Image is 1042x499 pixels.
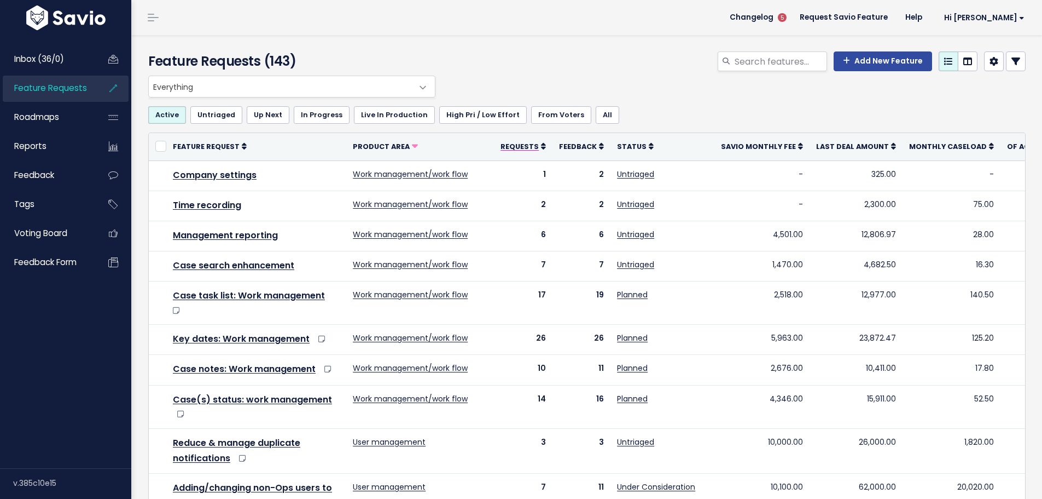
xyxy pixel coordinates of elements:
a: Work management/work flow [353,169,468,180]
td: 2,300.00 [810,191,903,221]
a: Feedback form [3,250,91,275]
a: User management [353,481,426,492]
a: Work management/work flow [353,229,468,240]
td: 10 [494,355,552,385]
a: Savio Monthly Fee [721,141,803,152]
a: Feedback [3,163,91,188]
ul: Filter feature requests [148,106,1026,124]
h4: Feature Requests (143) [148,51,430,71]
a: Tags [3,192,91,217]
a: User management [353,437,426,448]
span: Everything [148,76,435,97]
a: Voting Board [3,221,91,246]
td: 140.50 [903,282,1000,325]
span: 5 [778,13,787,22]
td: 23,872.47 [810,325,903,355]
a: From Voters [531,106,591,124]
a: Monthly caseload [909,141,994,152]
a: Reports [3,134,91,159]
a: Active [148,106,186,124]
a: Under Consideration [617,481,695,492]
a: Company settings [173,169,257,181]
td: 1,820.00 [903,428,1000,474]
a: Untriaged [617,229,654,240]
a: Live In Production [354,106,435,124]
td: 7 [552,251,610,282]
td: 6 [552,221,610,251]
td: 16.30 [903,251,1000,282]
a: Time recording [173,199,241,211]
span: Roadmaps [14,111,59,123]
a: Key dates: Work management [173,332,310,345]
td: 1 [494,160,552,191]
a: Up Next [247,106,289,124]
a: Work management/work flow [353,332,468,343]
span: Last deal amount [816,142,889,151]
span: Feedback [559,142,597,151]
td: 4,501.00 [714,221,810,251]
td: 12,806.97 [810,221,903,251]
div: v.385c10e15 [13,469,131,497]
td: 19 [552,282,610,325]
td: 2,518.00 [714,282,810,325]
td: 17.80 [903,355,1000,385]
td: 3 [494,428,552,474]
td: 28.00 [903,221,1000,251]
a: Inbox (36/0) [3,47,91,72]
td: 1,470.00 [714,251,810,282]
a: Request Savio Feature [791,9,897,26]
a: Untriaged [617,259,654,270]
td: 4,682.50 [810,251,903,282]
a: Feedback [559,141,604,152]
td: 14 [494,385,552,428]
a: Planned [617,332,648,343]
a: Case search enhancement [173,259,294,272]
a: Case task list: Work management [173,289,325,302]
span: Everything [149,76,413,97]
a: Add New Feature [834,51,932,71]
a: Feature Requests [3,76,91,101]
a: Reduce & manage duplicate notifications [173,437,300,465]
span: Product Area [353,142,410,151]
td: 2 [552,160,610,191]
td: 7 [494,251,552,282]
span: Monthly caseload [909,142,987,151]
td: 26 [552,325,610,355]
td: 2,676.00 [714,355,810,385]
td: 11 [552,355,610,385]
a: Untriaged [617,169,654,180]
span: Feedback form [14,256,77,268]
span: Changelog [730,14,773,21]
a: Feature Request [173,141,247,152]
td: - [714,160,810,191]
span: Tags [14,198,34,210]
a: In Progress [294,106,350,124]
span: Hi [PERSON_NAME] [944,14,1024,22]
a: Management reporting [173,229,278,242]
td: 52.50 [903,385,1000,428]
a: Untriaged [190,106,242,124]
a: Hi [PERSON_NAME] [931,9,1033,26]
td: 17 [494,282,552,325]
a: Product Area [353,141,418,152]
td: - [714,191,810,221]
a: Planned [617,393,648,404]
span: Savio Monthly Fee [721,142,796,151]
a: Work management/work flow [353,289,468,300]
a: Last deal amount [816,141,896,152]
a: Planned [617,289,648,300]
a: Work management/work flow [353,259,468,270]
a: Work management/work flow [353,393,468,404]
td: 4,346.00 [714,385,810,428]
td: 16 [552,385,610,428]
span: Feature Requests [14,82,87,94]
td: 12,977.00 [810,282,903,325]
a: Status [617,141,654,152]
a: Help [897,9,931,26]
a: High Pri / Low Effort [439,106,527,124]
a: Requests [500,141,546,152]
a: Work management/work flow [353,363,468,374]
td: 125.20 [903,325,1000,355]
a: Roadmaps [3,105,91,130]
span: Reports [14,140,46,152]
